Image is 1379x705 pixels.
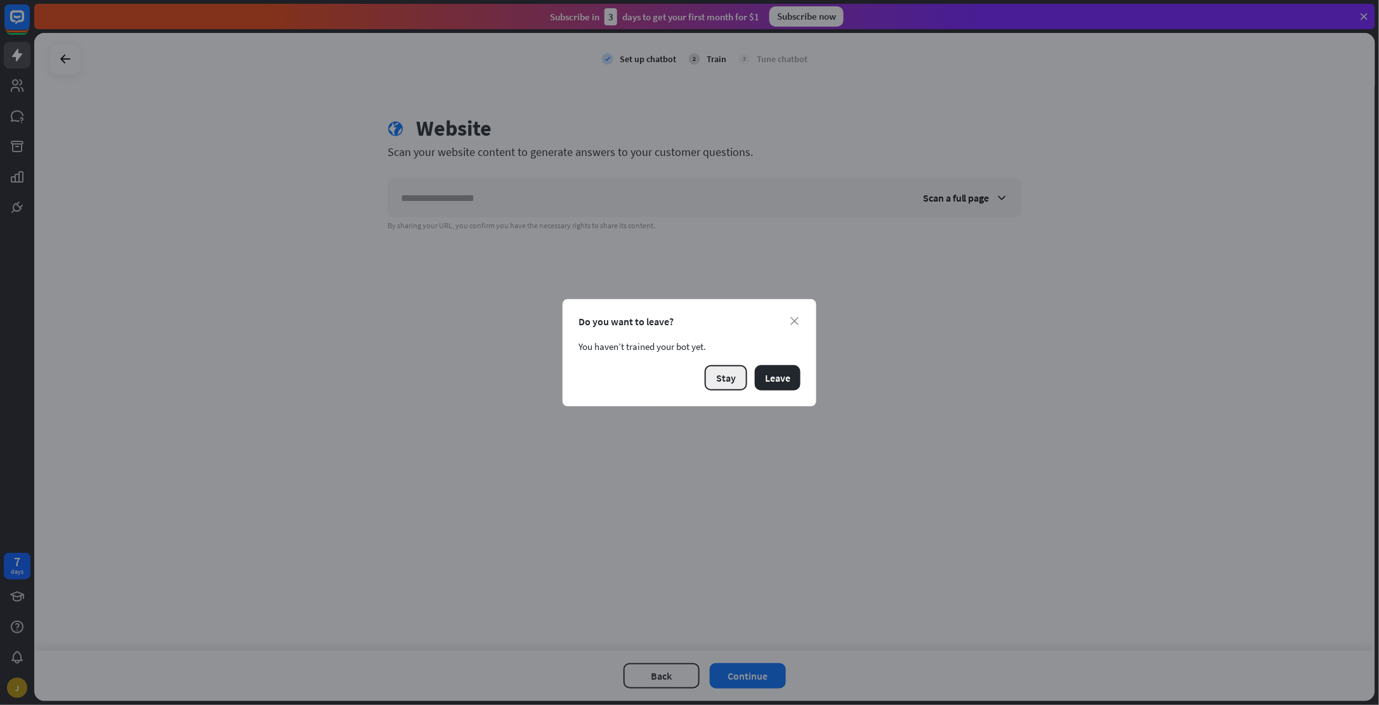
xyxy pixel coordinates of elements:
button: Stay [705,365,747,391]
div: You haven’t trained your bot yet. [578,340,801,353]
button: Open LiveChat chat widget [10,5,48,43]
button: Leave [755,365,801,391]
div: Do you want to leave? [578,315,801,328]
i: close [790,317,799,325]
